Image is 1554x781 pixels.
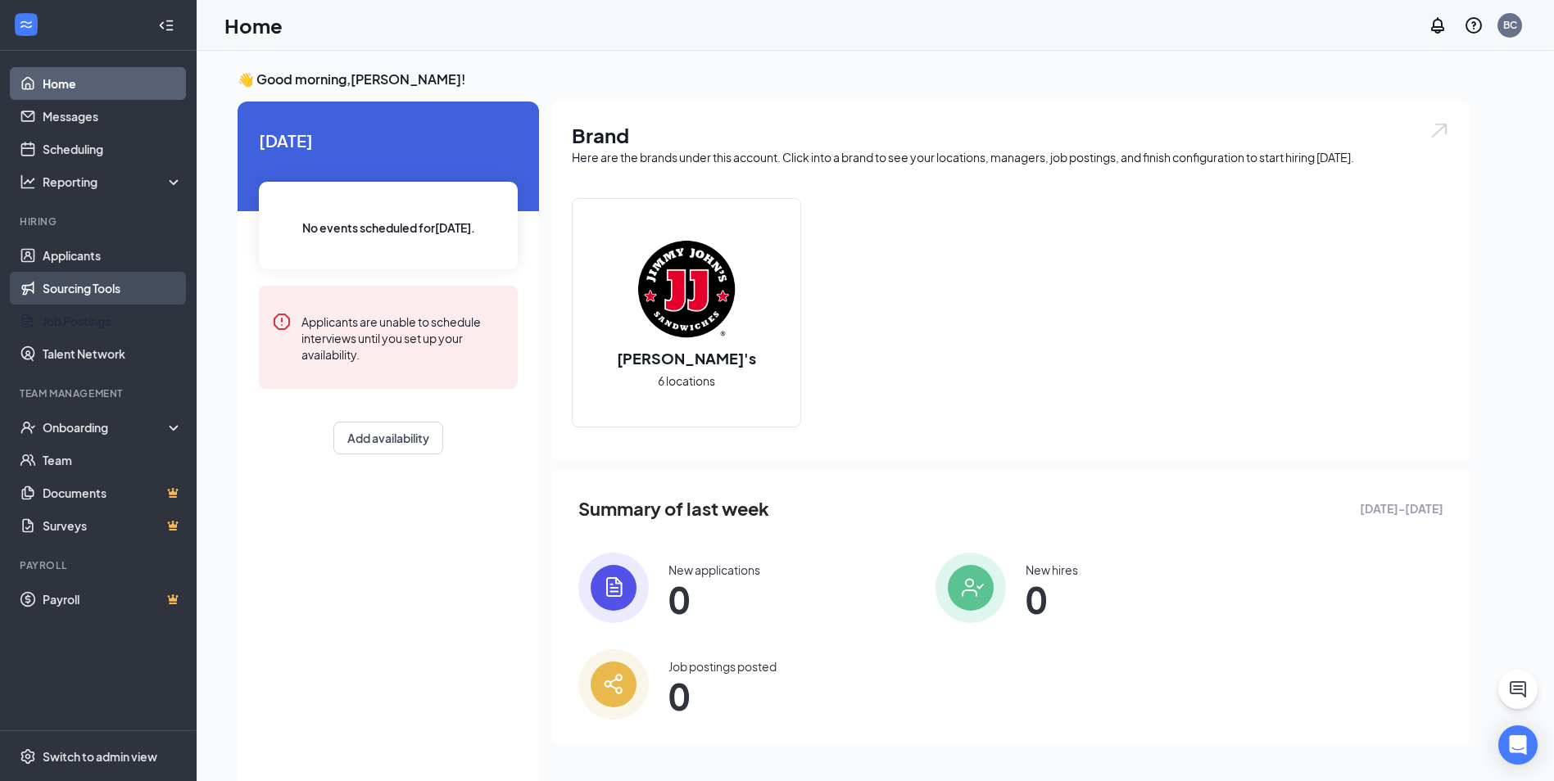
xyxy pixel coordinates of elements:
[43,100,183,133] a: Messages
[43,509,183,542] a: SurveysCrown
[600,348,772,368] h2: [PERSON_NAME]'s
[301,312,505,363] div: Applicants are unable to schedule interviews until you set up your availability.
[668,681,777,711] span: 0
[1026,585,1078,614] span: 0
[43,419,169,436] div: Onboarding
[578,553,649,623] img: icon
[572,121,1450,149] h1: Brand
[668,585,760,614] span: 0
[1360,499,1443,517] span: [DATE] - [DATE]
[43,239,183,272] a: Applicants
[43,305,183,337] a: Job Postings
[572,149,1450,165] div: Here are the brands under this account. Click into a brand to see your locations, managers, job p...
[43,133,183,165] a: Scheduling
[259,128,518,153] span: [DATE]
[20,214,179,228] div: Hiring
[1464,16,1484,35] svg: QuestionInfo
[43,748,157,765] div: Switch to admin view
[1429,121,1450,140] img: open.6027fd2a22e1237b5b06.svg
[302,219,475,237] span: No events scheduled for [DATE] .
[43,272,183,305] a: Sourcing Tools
[20,419,36,436] svg: UserCheck
[333,422,443,454] button: Add availability
[43,174,183,190] div: Reporting
[43,583,183,616] a: PayrollCrown
[668,562,760,578] div: New applications
[20,386,179,400] div: Team Management
[43,337,183,370] a: Talent Network
[20,174,36,190] svg: Analysis
[1498,670,1538,709] button: ChatActive
[20,558,179,572] div: Payroll
[578,649,649,720] img: icon
[18,16,34,33] svg: WorkstreamLogo
[43,444,183,476] a: Team
[43,67,183,100] a: Home
[1503,18,1517,32] div: BC
[20,748,36,765] svg: Settings
[158,17,174,34] svg: Collapse
[936,553,1006,623] img: icon
[238,70,1470,88] h3: 👋 Good morning, [PERSON_NAME] !
[1498,725,1538,765] div: Open Intercom Messenger
[658,372,715,390] span: 6 locations
[668,658,777,675] div: Job postings posted
[272,312,292,332] svg: Error
[224,11,283,39] h1: Home
[1428,16,1448,35] svg: Notifications
[43,476,183,509] a: DocumentsCrown
[1026,562,1078,578] div: New hires
[1508,679,1528,699] svg: ChatActive
[578,494,769,523] span: Summary of last week
[634,237,739,341] img: Jimmy John's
